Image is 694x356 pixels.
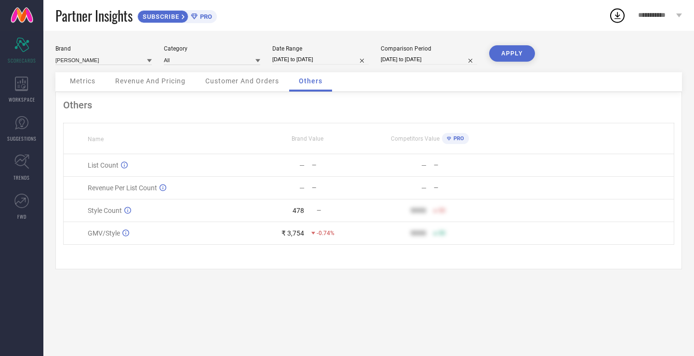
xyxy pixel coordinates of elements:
div: — [434,185,490,191]
span: GMV/Style [88,229,120,237]
div: 9999 [411,229,426,237]
div: Date Range [272,45,369,52]
div: — [434,162,490,169]
div: Comparison Period [381,45,477,52]
div: Others [63,99,674,111]
div: — [299,184,305,192]
div: Category [164,45,260,52]
input: Select date range [272,54,369,65]
a: SUBSCRIBEPRO [137,8,217,23]
span: Customer And Orders [205,77,279,85]
span: SUGGESTIONS [7,135,37,142]
span: PRO [451,135,464,142]
div: 478 [293,207,304,214]
div: ₹ 3,754 [281,229,304,237]
div: Brand [55,45,152,52]
span: Name [88,136,104,143]
span: Revenue And Pricing [115,77,186,85]
div: — [299,161,305,169]
span: 50 [439,230,445,237]
span: Partner Insights [55,6,133,26]
span: WORKSPACE [9,96,35,103]
span: Metrics [70,77,95,85]
span: List Count [88,161,119,169]
div: — [421,184,427,192]
span: — [317,207,321,214]
span: Brand Value [292,135,323,142]
span: Style Count [88,207,122,214]
span: 50 [439,207,445,214]
div: 9999 [411,207,426,214]
span: Competitors Value [391,135,440,142]
span: Others [299,77,322,85]
span: SUBSCRIBE [138,13,182,20]
div: — [312,185,368,191]
button: APPLY [489,45,535,62]
span: FWD [17,213,27,220]
div: Open download list [609,7,626,24]
input: Select comparison period [381,54,477,65]
span: TRENDS [13,174,30,181]
span: SCORECARDS [8,57,36,64]
span: -0.74% [317,230,334,237]
span: Revenue Per List Count [88,184,157,192]
div: — [421,161,427,169]
div: — [312,162,368,169]
span: PRO [198,13,212,20]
